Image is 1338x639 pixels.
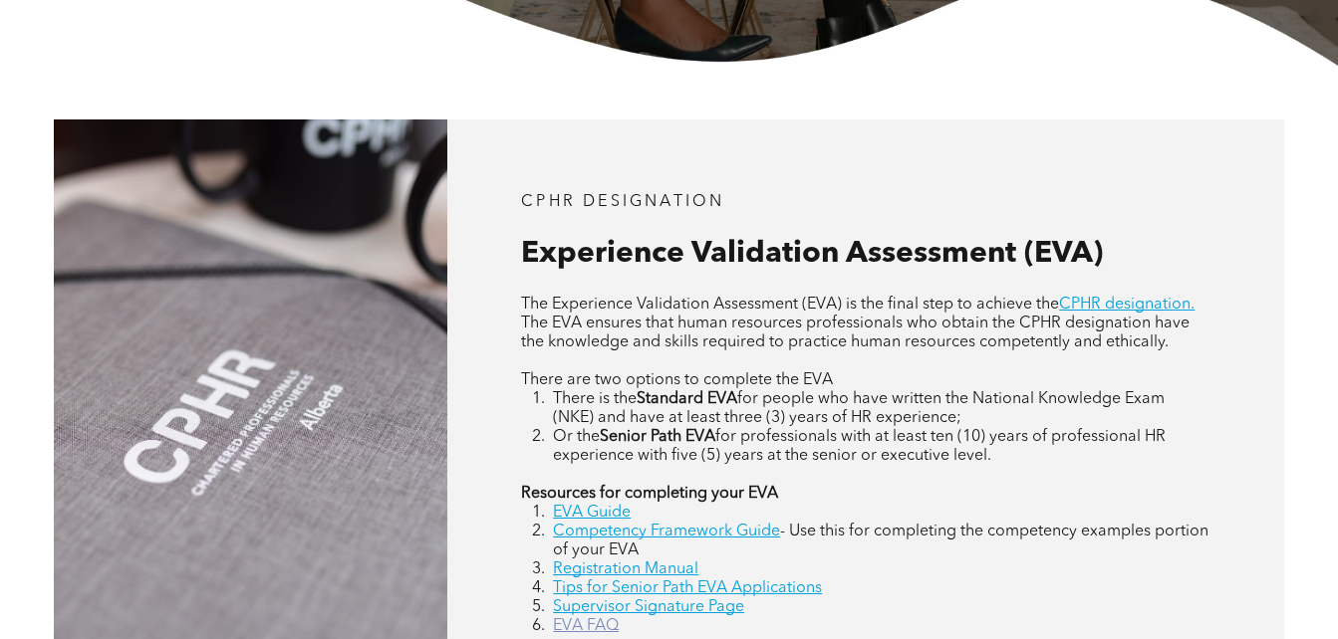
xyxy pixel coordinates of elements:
[553,561,698,577] a: Registration Manual
[521,239,1103,269] span: Experience Validation Assessment (EVA)
[600,429,715,445] strong: Senior Path EVA
[553,429,600,445] span: Or the
[521,316,1190,350] span: The EVA ensures that human resources professionals who obtain the CPHR designation have the knowl...
[637,391,737,407] strong: Standard EVA
[553,599,744,615] a: Supervisor Signature Page
[1059,297,1195,313] a: CPHR designation.
[553,580,822,596] a: Tips for Senior Path EVA Applications
[553,505,631,521] a: EVA Guide
[521,486,778,502] strong: Resources for completing your EVA
[553,618,619,634] a: EVA FAQ
[553,524,780,539] a: Competency Framework Guide
[553,429,1166,464] span: for professionals with at least ten (10) years of professional HR experience with five (5) years ...
[521,297,1059,313] span: The Experience Validation Assessment (EVA) is the final step to achieve the
[553,524,1208,558] span: - Use this for completing the competency examples portion of your EVA
[553,391,1165,426] span: for people who have written the National Knowledge Exam (NKE) and have at least three (3) years o...
[553,391,637,407] span: There is the
[521,372,833,388] span: There are two options to complete the EVA
[521,194,724,210] span: CPHR DESIGNATION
